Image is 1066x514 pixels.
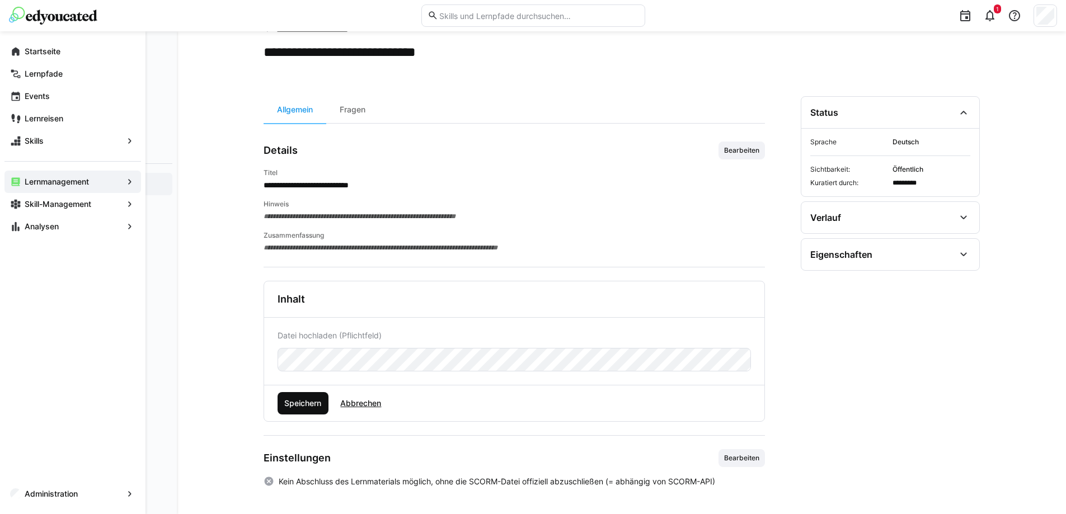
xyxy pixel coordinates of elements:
button: Speichern [278,392,329,414]
span: Speichern [283,398,323,409]
span: Bearbeiten [723,454,760,463]
button: Bearbeiten [719,449,765,467]
h4: Zusammenfassung [264,231,765,240]
span: Kein Abschluss des Lernmaterials möglich, ohne die SCORM-Datei offiziell abzuschließen (= abhängi... [279,476,715,487]
h3: Inhalt [278,293,305,305]
h4: Titel [264,168,765,177]
h3: Details [264,144,298,157]
span: Deutsch [893,138,970,147]
span: Öffentlich [893,165,970,174]
div: Fragen [326,96,379,123]
span: Kuratiert durch: [810,178,888,187]
span: Abbrechen [339,398,383,409]
span: 1 [996,6,999,12]
a: Zurück zu Materialien [264,24,347,32]
span: Sprache [810,138,888,147]
h3: Einstellungen [264,452,331,464]
h4: Hinweis [264,200,765,209]
input: Skills und Lernpfade durchsuchen… [438,11,638,21]
span: Sichtbarkeit: [810,165,888,174]
span: Bearbeiten [723,146,760,155]
div: Status [810,107,838,118]
p: Datei hochladen (Pflichtfeld) [278,331,751,340]
div: Eigenschaften [810,249,872,260]
div: Allgemein [264,96,326,123]
button: Abbrechen [333,392,388,414]
div: Verlauf [810,212,841,223]
button: Bearbeiten [719,142,765,159]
